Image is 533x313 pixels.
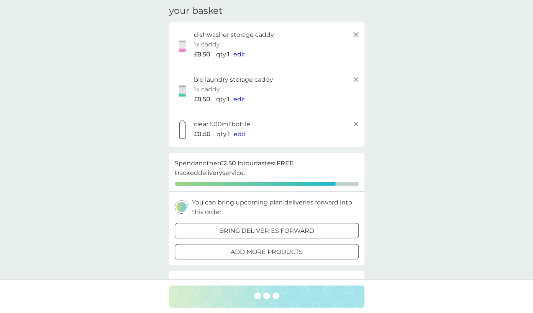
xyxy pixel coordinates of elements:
[175,200,188,214] img: delivery-schedule.svg
[169,5,223,16] h3: your basket
[234,129,246,139] button: edit
[194,75,273,85] p: bio laundry storage caddy
[194,94,210,104] span: £8.50
[194,129,211,139] span: £0.50
[205,278,248,285] span: donate 1 wash
[194,30,274,40] p: dishwasher storage caddy
[216,129,226,139] p: qty
[234,130,246,138] span: edit
[233,51,246,58] span: edit
[233,96,246,103] span: edit
[194,49,210,59] span: £8.50
[175,244,359,259] button: add more products
[216,49,226,59] p: qty
[233,94,246,104] button: edit
[233,49,246,59] button: edit
[175,158,359,178] p: Spend another for our fastest tracked delivery service.
[220,160,236,167] strong: £2.50
[227,94,230,104] p: 1
[231,247,303,257] p: add more products
[216,94,226,104] p: qty
[219,226,314,236] p: bring deliveries forward
[227,49,230,59] p: 1
[194,119,250,129] p: clear 500ml bottle
[194,277,359,296] p: we to The Hygiene Bank charity with every laundry or dishwash FREE trial.
[277,160,294,167] strong: FREE
[192,198,359,217] p: You can bring upcoming plan deliveries forward into this order.
[175,223,359,238] button: bring deliveries forward
[194,40,220,49] p: 1x caddy
[228,129,230,139] p: 1
[194,84,220,94] p: 1x caddy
